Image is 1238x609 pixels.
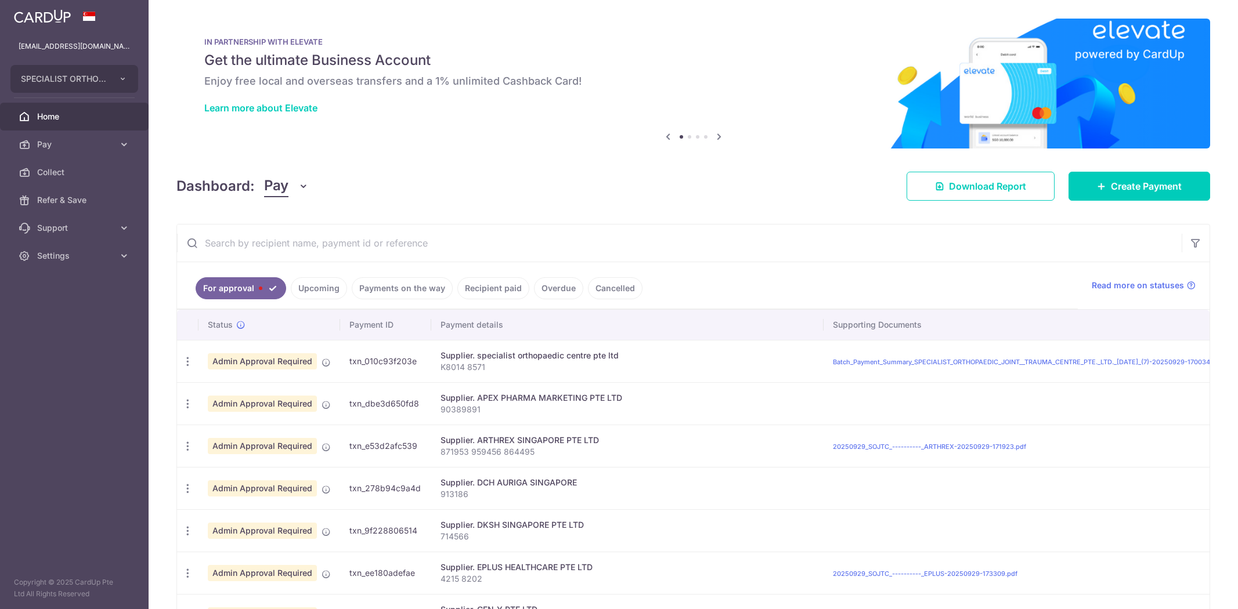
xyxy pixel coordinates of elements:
[340,382,431,425] td: txn_dbe3d650fd8
[340,552,431,594] td: txn_ee180adefae
[441,573,814,585] p: 4215 8202
[208,438,317,454] span: Admin Approval Required
[441,404,814,415] p: 90389891
[37,194,114,206] span: Refer & Save
[340,310,431,340] th: Payment ID
[441,434,814,446] div: Supplier. ARTHREX SINGAPORE PTE LTD
[1069,172,1210,201] a: Create Payment
[208,480,317,496] span: Admin Approval Required
[21,73,107,85] span: SPECIALIST ORTHOPAEDIC JOINT TRAUMA CENTRE PTE. LTD.
[340,467,431,509] td: txn_278b94c9a4d
[441,446,814,458] p: 871953 959456 864495
[441,531,814,542] p: 714566
[833,358,1222,366] a: Batch_Payment_Summary_SPECIALIST_ORTHOPAEDIC_JOINT__TRAUMA_CENTRE_PTE._LTD._[DATE]_(7)-20250929-1...
[441,477,814,488] div: Supplier. DCH AURIGA SINGAPORE
[441,488,814,500] p: 913186
[204,37,1182,46] p: IN PARTNERSHIP WITH ELEVATE
[824,310,1232,340] th: Supporting Documents
[208,523,317,539] span: Admin Approval Required
[10,65,138,93] button: SPECIALIST ORTHOPAEDIC JOINT TRAUMA CENTRE PTE. LTD.
[907,172,1055,201] a: Download Report
[204,51,1182,70] h5: Get the ultimate Business Account
[1092,280,1184,291] span: Read more on statuses
[441,361,814,373] p: K8014 8571
[457,277,529,299] a: Recipient paid
[208,565,317,581] span: Admin Approval Required
[833,570,1017,578] a: 20250929_SOJTC_----------_EPLUS-20250929-173309.pdf
[37,250,114,262] span: Settings
[291,277,347,299] a: Upcoming
[1164,574,1226,603] iframe: Opens a widget where you can find more information
[14,9,71,23] img: CardUp
[37,111,114,122] span: Home
[204,74,1182,88] h6: Enjoy free local and overseas transfers and a 1% unlimited Cashback Card!
[441,561,814,573] div: Supplier. EPLUS HEALTHCARE PTE LTD
[37,139,114,150] span: Pay
[37,166,114,178] span: Collect
[176,19,1210,148] img: Renovation banner
[352,277,453,299] a: Payments on the way
[208,319,233,331] span: Status
[441,350,814,361] div: Supplier. specialist orthopaedic centre pte ltd
[19,41,130,52] p: [EMAIL_ADDRESS][DOMAIN_NAME]
[177,224,1182,262] input: Search by recipient name, payment id or reference
[340,425,431,467] td: txn_e53d2afc539
[176,176,255,197] h4: Dashboard:
[208,353,317,369] span: Admin Approval Required
[340,509,431,552] td: txn_9f228806514
[264,175,309,197] button: Pay
[534,277,583,299] a: Overdue
[204,102,317,114] a: Learn more about Elevate
[441,519,814,531] div: Supplier. DKSH SINGAPORE PTE LTD
[1111,179,1182,193] span: Create Payment
[949,179,1026,193] span: Download Report
[196,277,286,299] a: For approval
[208,396,317,412] span: Admin Approval Required
[431,310,824,340] th: Payment details
[340,340,431,382] td: txn_010c93f203e
[264,175,288,197] span: Pay
[37,222,114,234] span: Support
[588,277,643,299] a: Cancelled
[441,392,814,404] div: Supplier. APEX PHARMA MARKETING PTE LTD
[833,443,1026,451] a: 20250929_SOJTC_----------_ARTHREX-20250929-171923.pdf
[1092,280,1196,291] a: Read more on statuses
